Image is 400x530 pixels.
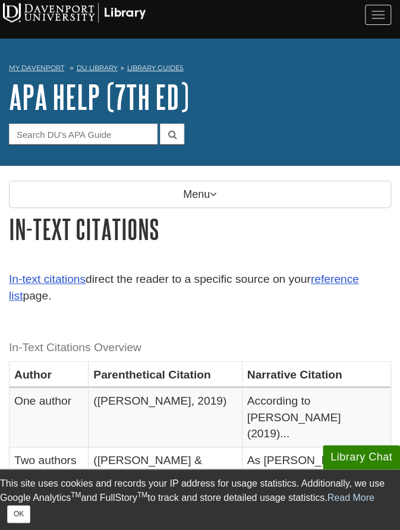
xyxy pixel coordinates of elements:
[127,64,184,72] a: Library Guides
[3,3,146,23] img: Davenport University Logo
[137,491,147,499] sup: TM
[89,388,242,447] td: ([PERSON_NAME], 2019)
[77,64,118,72] a: DU Library
[9,271,391,305] p: direct the reader to a specific source on your page.
[89,447,242,506] td: ([PERSON_NAME] & [PERSON_NAME], 2018)
[89,361,242,387] th: Parenthetical Citation
[9,181,391,208] p: Menu
[242,447,390,506] td: As [PERSON_NAME] and [PERSON_NAME] (2018) say...
[71,491,81,499] sup: TM
[9,124,158,144] input: Search DU's APA Guide
[242,361,390,387] th: Narrative Citation
[10,388,89,447] td: One author
[7,505,30,523] button: Close
[242,388,390,447] td: According to [PERSON_NAME] (2019)...
[10,361,89,387] th: Author
[9,273,86,285] a: In-text citations
[323,445,400,469] button: Library Chat
[9,78,189,115] a: APA Help (7th Ed)
[9,335,391,361] caption: In-Text Citations Overview
[10,447,89,506] td: Two authors
[9,63,64,73] a: My Davenport
[327,493,374,503] a: Read More
[9,214,391,244] h1: In-Text Citations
